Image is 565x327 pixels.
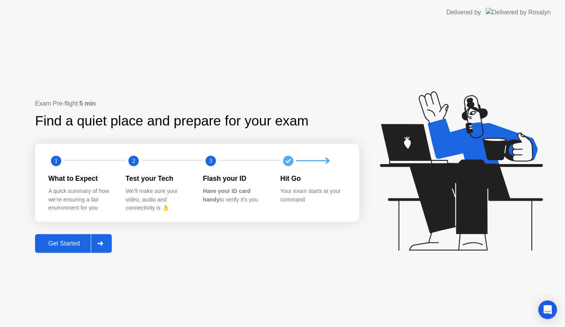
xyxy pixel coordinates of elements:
div: Exam Pre-flight: [35,99,359,108]
div: We’ll make sure your video, audio and connectivity is 👌 [126,187,191,212]
div: Get Started [37,240,91,247]
button: Get Started [35,234,112,253]
div: Find a quiet place and prepare for your exam [35,111,310,131]
text: 3 [209,157,212,164]
text: 2 [132,157,135,164]
div: Flash your ID [203,173,268,184]
div: Test your Tech [126,173,191,184]
div: What to Expect [48,173,113,184]
div: Open Intercom Messenger [539,300,557,319]
div: A quick summary of how we’re ensuring a fair environment for you [48,187,113,212]
img: Delivered by Rosalyn [486,8,551,17]
b: 5 min [79,100,96,107]
div: to verify it’s you [203,187,268,204]
div: Your exam starts at your command [281,187,346,204]
text: 1 [55,157,58,164]
b: Have your ID card handy [203,188,251,203]
div: Delivered by [447,8,481,17]
div: Hit Go [281,173,346,184]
